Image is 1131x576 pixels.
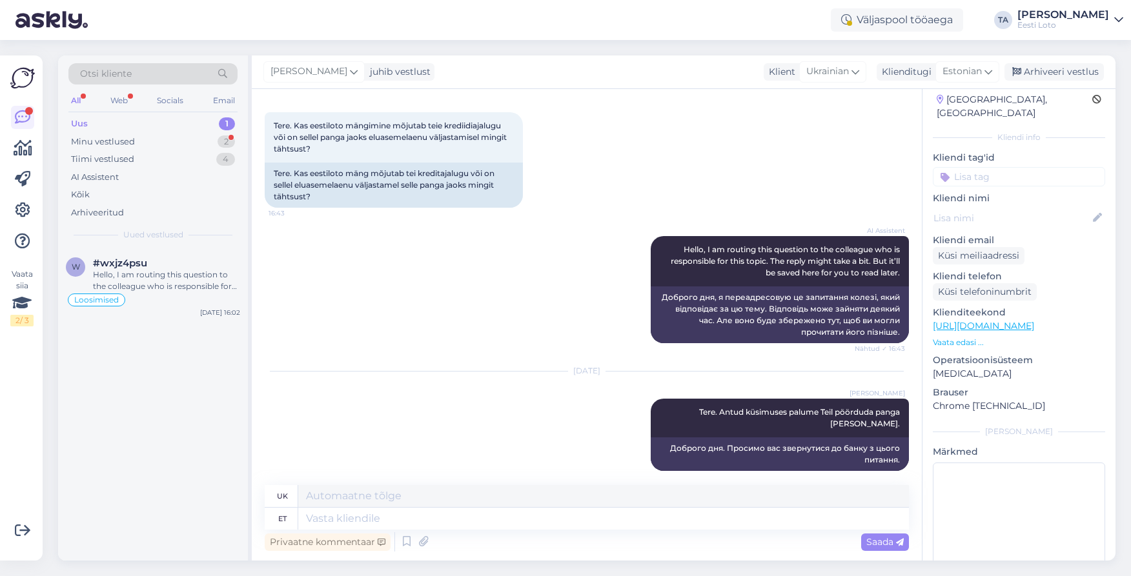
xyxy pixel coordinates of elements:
div: Uus [71,117,88,130]
div: [GEOGRAPHIC_DATA], [GEOGRAPHIC_DATA] [937,93,1092,120]
a: [URL][DOMAIN_NAME] [933,320,1034,332]
span: Tere. Antud küsimuses palume Teil pöörduda panga [PERSON_NAME]. [699,407,902,428]
div: 2 [218,135,235,148]
div: [PERSON_NAME] [1017,10,1109,20]
div: Privaatne kommentaar [265,533,391,551]
p: Chrome [TECHNICAL_ID] [933,399,1105,413]
input: Lisa tag [933,167,1105,186]
div: et [278,508,287,530]
span: Otsi kliente [80,67,132,81]
a: [PERSON_NAME]Eesti Loto [1017,10,1123,30]
div: All [68,92,83,109]
p: Klienditeekond [933,306,1105,319]
div: Vaata siia [10,268,34,326]
div: Eesti Loto [1017,20,1109,30]
p: [MEDICAL_DATA] [933,367,1105,381]
div: Socials [154,92,186,109]
div: Klienditugi [877,65,932,79]
p: Kliendi email [933,233,1105,247]
span: [PERSON_NAME] [270,65,347,79]
span: w [72,262,80,272]
div: Kõik [71,188,90,201]
div: AI Assistent [71,171,119,184]
span: Hello, I am routing this question to the colleague who is responsible for this topic. The reply m... [671,244,902,277]
p: Kliendi nimi [933,192,1105,205]
span: Uued vestlused [123,229,183,241]
p: Kliendi telefon [933,270,1105,283]
p: Kliendi tag'id [933,151,1105,164]
div: Tere. Kas eestiloto mäng mõjutab tei kreditajalugu või on sellel eluasemelaenu väljastamel selle ... [265,163,523,208]
div: Web [108,92,130,109]
div: Arhiveeritud [71,206,124,219]
p: Operatsioonisüsteem [933,353,1105,367]
div: Küsi telefoninumbrit [933,283,1037,301]
div: Kliendi info [933,132,1105,143]
span: Ukrainian [806,65,849,79]
div: Доброго дня, я переадресовую це запитання колезі, який відповідає за цю тему. Відповідь може зайн... [651,286,909,343]
div: [DATE] [265,365,909,377]
span: Estonian [942,65,982,79]
span: 10:05 [857,472,905,481]
div: [DATE] 16:02 [200,308,240,317]
div: Доброго дня. Просимо вас звернутися до банку з цього питання. [651,437,909,471]
div: 2 / 3 [10,315,34,326]
div: Küsi meiliaadressi [933,247,1024,264]
div: 4 [216,153,235,166]
span: Tere. Kas eestiloto mängimine mõjutab teie krediidiajalugu või on sellel panga jaoks eluasemelaen... [274,121,509,154]
p: Brauser [933,386,1105,399]
span: AI Assistent [857,226,905,235]
div: Hello, I am routing this question to the colleague who is responsible for this topic. The reply m... [93,269,240,292]
input: Lisa nimi [933,211,1090,225]
div: TA [994,11,1012,29]
span: Nähtud ✓ 16:43 [855,344,905,353]
span: 16:43 [269,208,317,218]
div: juhib vestlust [365,65,431,79]
div: Email [210,92,238,109]
p: Märkmed [933,445,1105,459]
div: 1 [219,117,235,130]
div: uk [277,485,288,507]
div: Tiimi vestlused [71,153,134,166]
div: [PERSON_NAME] [933,426,1105,437]
div: Klient [764,65,795,79]
img: Askly Logo [10,66,35,90]
span: [PERSON_NAME] [850,388,905,398]
div: Arhiveeri vestlus [1004,63,1104,81]
p: Vaata edasi ... [933,337,1105,348]
span: #wxjz4psu [93,257,147,269]
div: Väljaspool tööaega [831,8,963,32]
div: Minu vestlused [71,135,135,148]
span: Saada [866,536,904,548]
span: Loosimised [74,296,119,304]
